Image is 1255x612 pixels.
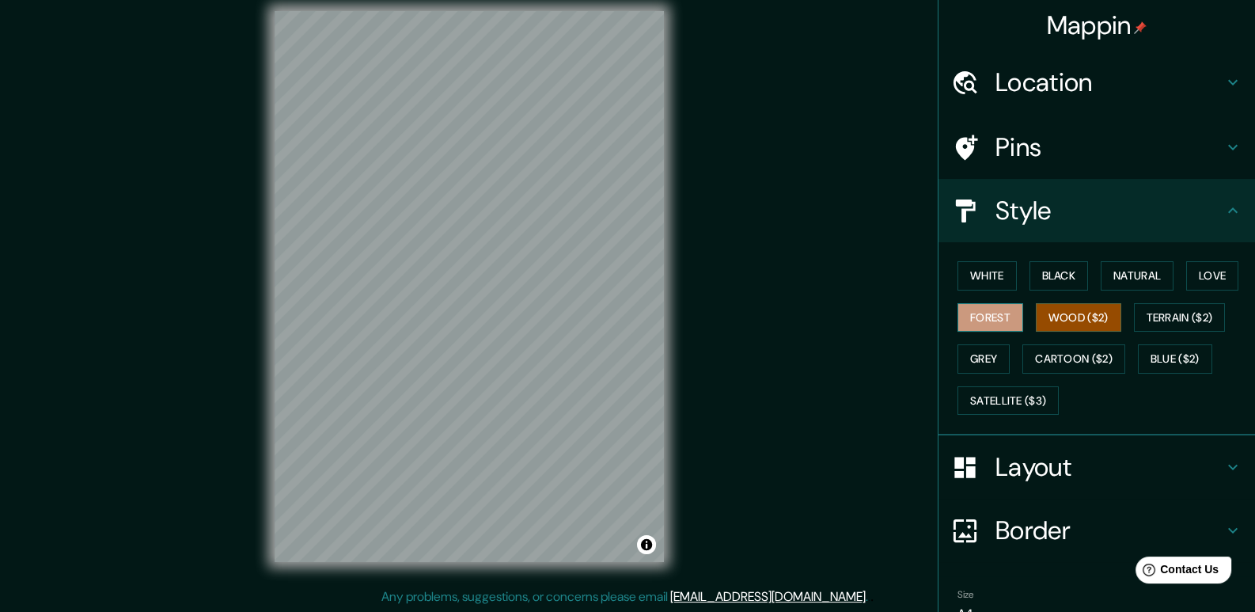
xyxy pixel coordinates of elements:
label: Size [957,588,974,602]
button: Love [1186,261,1238,291]
h4: Location [995,67,1223,98]
button: Toggle attribution [637,535,656,554]
button: Black [1029,261,1089,291]
button: Terrain ($2) [1134,303,1226,333]
button: White [957,261,1017,291]
h4: Mappin [1047,10,1147,41]
a: [EMAIL_ADDRESS][DOMAIN_NAME] [670,588,866,605]
button: Satellite ($3) [957,386,1059,416]
button: Natural [1101,261,1173,291]
div: Layout [938,435,1255,499]
div: . [870,587,874,606]
button: Forest [957,303,1023,333]
canvas: Map [275,11,664,562]
div: Pins [938,116,1255,179]
div: Border [938,499,1255,562]
p: Any problems, suggestions, or concerns please email . [381,587,868,606]
img: pin-icon.png [1134,21,1147,34]
div: . [868,587,870,606]
h4: Style [995,195,1223,226]
button: Blue ($2) [1138,344,1212,374]
div: Style [938,179,1255,242]
button: Grey [957,344,1010,374]
iframe: Help widget launcher [1114,550,1238,595]
button: Cartoon ($2) [1022,344,1125,374]
h4: Layout [995,451,1223,483]
h4: Border [995,515,1223,546]
div: Location [938,51,1255,114]
button: Wood ($2) [1036,303,1121,333]
h4: Pins [995,131,1223,163]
